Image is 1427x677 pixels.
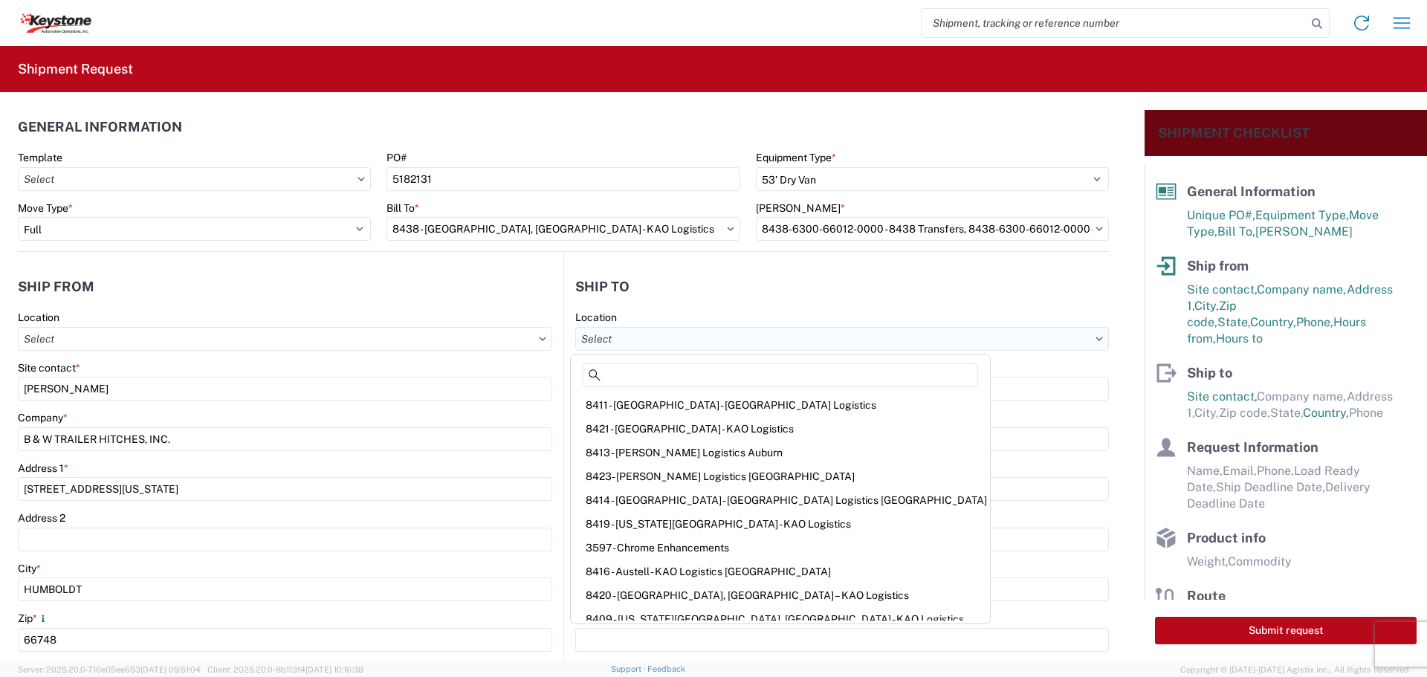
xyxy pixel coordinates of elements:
h2: Shipment Request [18,60,133,78]
span: Commodity [1228,554,1292,569]
span: Ship to [1187,365,1232,380]
span: Company name, [1257,389,1347,404]
h2: General Information [18,120,182,135]
input: Shipment, tracking or reference number [922,9,1307,37]
label: Move Type [18,201,73,215]
span: Ship from [1187,258,1249,273]
input: Select [756,217,1109,241]
label: [PERSON_NAME] [756,201,845,215]
span: Unique PO#, [1187,208,1255,222]
a: Feedback [647,664,685,673]
div: 8409 - [US_STATE][GEOGRAPHIC_DATA], [GEOGRAPHIC_DATA] - KAO Logistics [574,607,987,631]
div: 8419 - [US_STATE][GEOGRAPHIC_DATA] - KAO Logistics [574,512,987,536]
input: Select [18,327,552,351]
span: City, [1194,299,1219,313]
div: 8423- [PERSON_NAME] Logistics [GEOGRAPHIC_DATA] [574,464,987,488]
span: [DATE] 10:16:38 [305,665,363,674]
span: Phone [1349,406,1383,420]
div: 8414 - [GEOGRAPHIC_DATA] - [GEOGRAPHIC_DATA] Logistics [GEOGRAPHIC_DATA] [574,488,987,512]
input: Select [575,327,1109,351]
span: Name, [1187,464,1223,478]
span: Phone, [1296,315,1333,329]
span: Company name, [1257,282,1347,297]
div: 8420 - [GEOGRAPHIC_DATA], [GEOGRAPHIC_DATA] – KAO Logistics [574,583,987,607]
span: Site contact, [1187,282,1257,297]
div: 8421 - [GEOGRAPHIC_DATA] - KAO Logistics [574,417,987,441]
div: 8411 - [GEOGRAPHIC_DATA] - [GEOGRAPHIC_DATA] Logistics [574,393,987,417]
span: General Information [1187,184,1316,199]
div: 3597 - Chrome Enhancements [574,536,987,560]
span: Phone, [1257,464,1294,478]
span: Country, [1303,406,1349,420]
span: [DATE] 09:51:04 [140,665,201,674]
label: Company [18,411,68,424]
span: Ship Deadline Date, [1216,480,1325,494]
span: Weight, [1187,554,1228,569]
button: Submit request [1155,617,1417,644]
span: Site contact, [1187,389,1257,404]
h2: Shipment Checklist [1158,124,1310,142]
label: Site contact [18,361,80,375]
span: State, [1270,406,1303,420]
input: Select [386,217,740,241]
span: Server: 2025.20.0-710e05ee653 [18,665,201,674]
div: 8416 - Austell - KAO Logistics [GEOGRAPHIC_DATA] [574,560,987,583]
label: Address 2 [18,511,65,525]
span: Email, [1223,464,1257,478]
span: Country, [1250,315,1296,329]
h2: Ship to [575,279,630,294]
span: Zip code, [1219,406,1270,420]
span: Hours to [1216,331,1263,346]
label: Zip [18,612,49,625]
span: Bill To, [1217,224,1255,239]
span: [PERSON_NAME] [1255,224,1353,239]
span: Product info [1187,530,1266,545]
h2: Ship from [18,279,94,294]
span: City, [1194,406,1219,420]
span: Equipment Type, [1255,208,1349,222]
label: Equipment Type [756,151,836,164]
span: State, [1217,315,1250,329]
span: Copyright © [DATE]-[DATE] Agistix Inc., All Rights Reserved [1180,663,1409,676]
a: Support [611,664,648,673]
label: Template [18,151,62,164]
label: Bill To [386,201,419,215]
span: Client: 2025.20.0-8b113f4 [207,665,363,674]
span: Request Information [1187,439,1318,455]
input: Select [18,167,371,191]
label: Address 1 [18,461,68,475]
label: PO# [386,151,407,164]
label: Location [575,311,617,324]
label: City [18,562,41,575]
label: Location [18,311,59,324]
div: 8413 - [PERSON_NAME] Logistics Auburn [574,441,987,464]
span: Route [1187,588,1226,603]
